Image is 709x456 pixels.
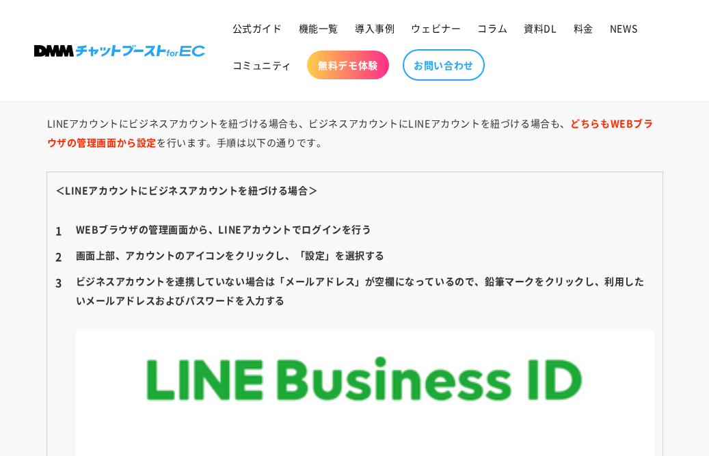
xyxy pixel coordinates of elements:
span: お問い合わせ [414,59,474,71]
a: 無料デモ体験 [307,51,389,79]
span: 機能一覧 [299,22,338,34]
a: ウェビナー [403,14,469,42]
p: LINEアカウントにビジネスアカウントを紐づける場合も、ビジネスアカウントにLINEアカウントを紐づける場合も、 を行います。手順は以下の通りです。 [47,113,663,152]
span: 料金 [574,22,593,34]
span: 資料DL [524,22,557,34]
a: コラム [469,14,516,42]
a: お問い合わせ [403,49,485,81]
span: ウェビナー [411,22,461,34]
b: WEBブラウザの管理画面から、LINEアカウントでログインを行う [76,222,372,236]
a: 導入事例 [347,14,403,42]
a: コミュニティ [224,51,301,79]
a: 料金 [565,14,602,42]
span: コラム [477,22,507,34]
a: 資料DL [516,14,565,42]
span: 無料デモ体験 [318,59,378,71]
a: 機能一覧 [291,14,347,42]
span: 導入事例 [355,22,394,34]
span: 公式ガイド [232,22,282,34]
span: コミュニティ [232,59,293,71]
a: 公式ガイド [224,14,291,42]
span: NEWS [610,22,637,34]
img: 株式会社DMM Boost [34,45,205,57]
b: 画面上部、アカウントのアイコンをクリックし、「設定」を選択する [76,248,386,262]
a: NEWS [602,14,645,42]
b: どちらもWEBブラウザの管理画面から設定 [47,116,654,149]
b: ＜LINEアカウントにビジネスアカウントを紐づける場合＞ [55,183,319,197]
